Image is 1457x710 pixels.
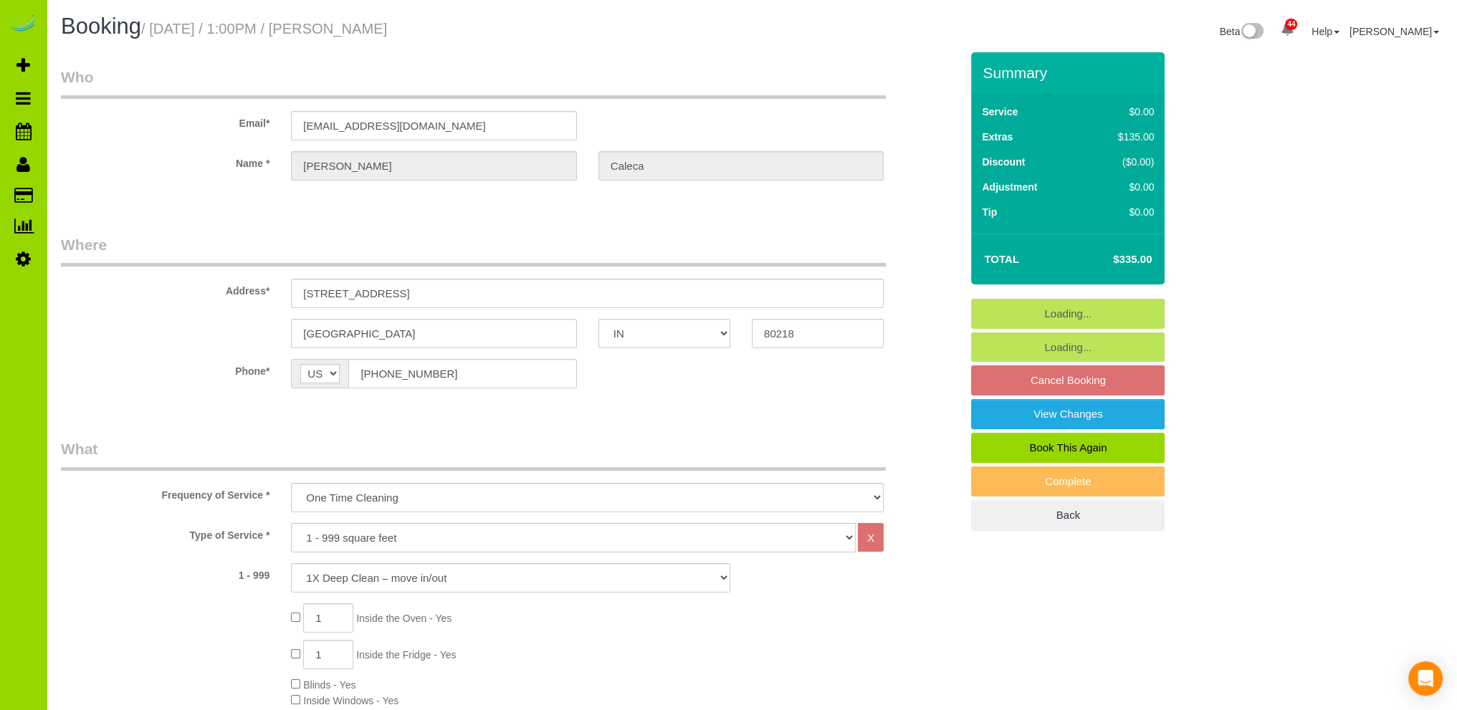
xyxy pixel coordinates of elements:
[141,21,387,37] small: / [DATE] / 1:00PM / [PERSON_NAME]
[1088,105,1155,119] div: $0.00
[61,234,886,267] legend: Where
[348,359,576,388] input: Phone*
[1240,23,1263,42] img: New interface
[1088,205,1155,219] div: $0.00
[50,279,280,298] label: Address*
[291,151,576,181] input: First Name*
[983,64,1157,81] h3: Summary
[1312,26,1339,37] a: Help
[752,319,884,348] input: Zip Code*
[1274,14,1301,46] a: 44
[984,253,1019,265] strong: Total
[1408,661,1443,696] div: Open Intercom Messenger
[1220,26,1264,37] a: Beta
[1088,130,1155,144] div: $135.00
[1088,180,1155,194] div: $0.00
[356,649,456,661] span: Inside the Fridge - Yes
[1070,254,1152,266] h4: $335.00
[61,67,886,99] legend: Who
[303,695,398,706] span: Inside Windows - Yes
[1088,155,1155,169] div: ($0.00)
[50,359,280,378] label: Phone*
[971,399,1165,429] a: View Changes
[971,500,1165,530] a: Back
[50,151,280,171] label: Name *
[50,523,280,542] label: Type of Service *
[1349,26,1439,37] a: [PERSON_NAME]
[982,155,1025,169] label: Discount
[291,111,576,140] input: Email*
[598,151,884,181] input: Last Name*
[982,130,1013,144] label: Extras
[303,679,355,691] span: Blinds - Yes
[982,205,997,219] label: Tip
[50,563,280,582] label: 1 - 999
[50,111,280,130] label: Email*
[50,483,280,502] label: Frequency of Service *
[1285,19,1297,30] span: 44
[356,613,452,624] span: Inside the Oven - Yes
[982,180,1037,194] label: Adjustment
[971,433,1165,463] a: Book This Again
[982,105,1018,119] label: Service
[61,14,141,39] span: Booking
[291,319,576,348] input: City*
[9,14,37,34] img: Automaid Logo
[61,438,886,471] legend: What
